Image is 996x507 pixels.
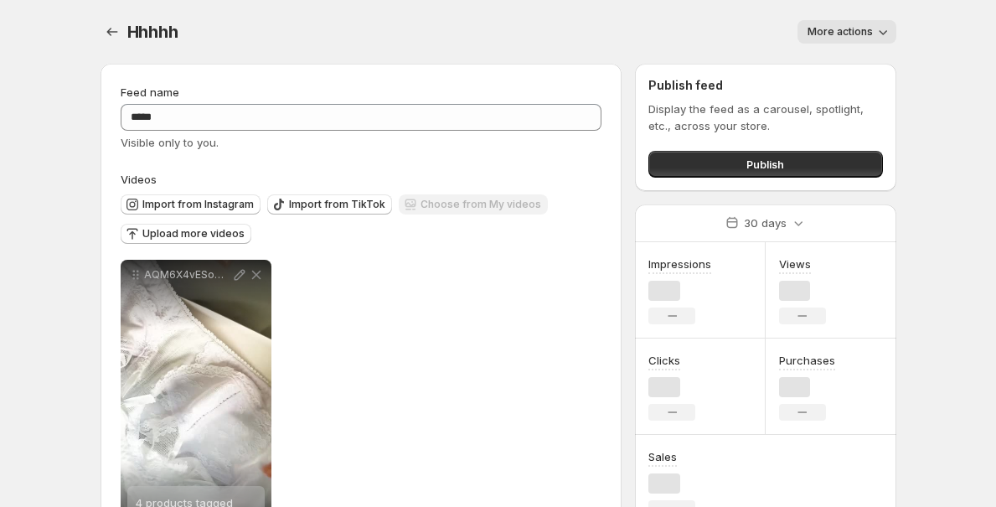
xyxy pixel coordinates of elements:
span: Import from Instagram [142,198,254,211]
h3: Impressions [648,256,711,272]
p: Display the feed as a carousel, spotlight, etc., across your store. [648,101,882,134]
h3: Sales [648,448,677,465]
span: More actions [808,25,873,39]
span: Import from TikTok [289,198,385,211]
button: Settings [101,20,124,44]
h3: Clicks [648,352,680,369]
span: Upload more videos [142,227,245,241]
span: Videos [121,173,157,186]
button: More actions [797,20,896,44]
p: AQM6X4vESom48GuTuLVFOoY2Dnc8jo20LYemO8RQasVD5LgNRNcO_MkoVHa-exEHPKqgt0auKUcWiB5g-ZqOHREu [144,268,231,282]
span: Hhhhh [127,22,178,42]
button: Import from Instagram [121,194,261,215]
span: Publish [746,156,784,173]
span: Feed name [121,85,179,99]
button: Import from TikTok [267,194,392,215]
h3: Views [779,256,811,272]
h3: Purchases [779,352,835,369]
h2: Publish feed [648,77,882,94]
button: Upload more videos [121,224,251,244]
span: Visible only to you. [121,136,219,149]
p: 30 days [744,215,787,231]
button: Publish [648,151,882,178]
